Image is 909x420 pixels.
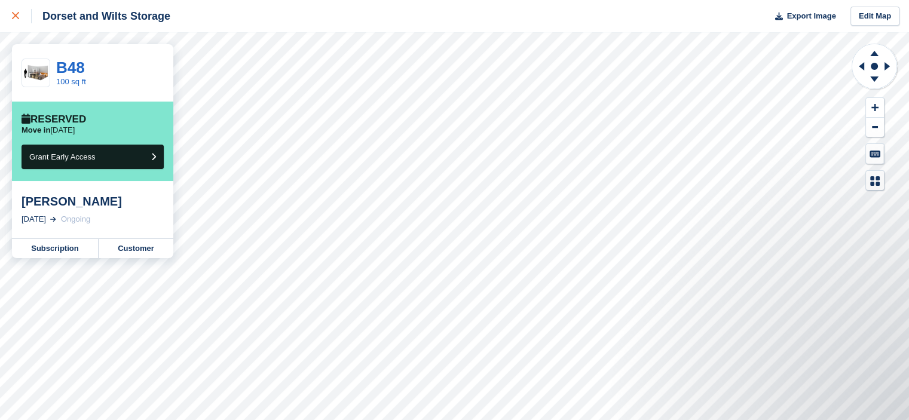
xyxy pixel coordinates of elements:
button: Zoom In [866,98,884,118]
img: arrow-right-light-icn-cde0832a797a2874e46488d9cf13f60e5c3a73dbe684e267c42b8395dfbc2abf.svg [50,217,56,222]
div: [DATE] [22,213,46,225]
div: Ongoing [61,213,90,225]
button: Keyboard Shortcuts [866,144,884,164]
a: Subscription [12,239,99,258]
button: Zoom Out [866,118,884,137]
span: Export Image [786,10,835,22]
a: B48 [56,59,85,76]
a: Customer [99,239,173,258]
button: Grant Early Access [22,145,164,169]
a: 100 sq ft [56,77,86,86]
button: Map Legend [866,171,884,191]
div: Dorset and Wilts Storage [32,9,170,23]
img: 100-sqft-unit.jpg [22,63,50,84]
span: Grant Early Access [29,152,96,161]
span: Move in [22,125,50,134]
div: Reserved [22,114,86,125]
div: [PERSON_NAME] [22,194,164,209]
a: Edit Map [850,7,899,26]
button: Export Image [768,7,836,26]
p: [DATE] [22,125,75,135]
